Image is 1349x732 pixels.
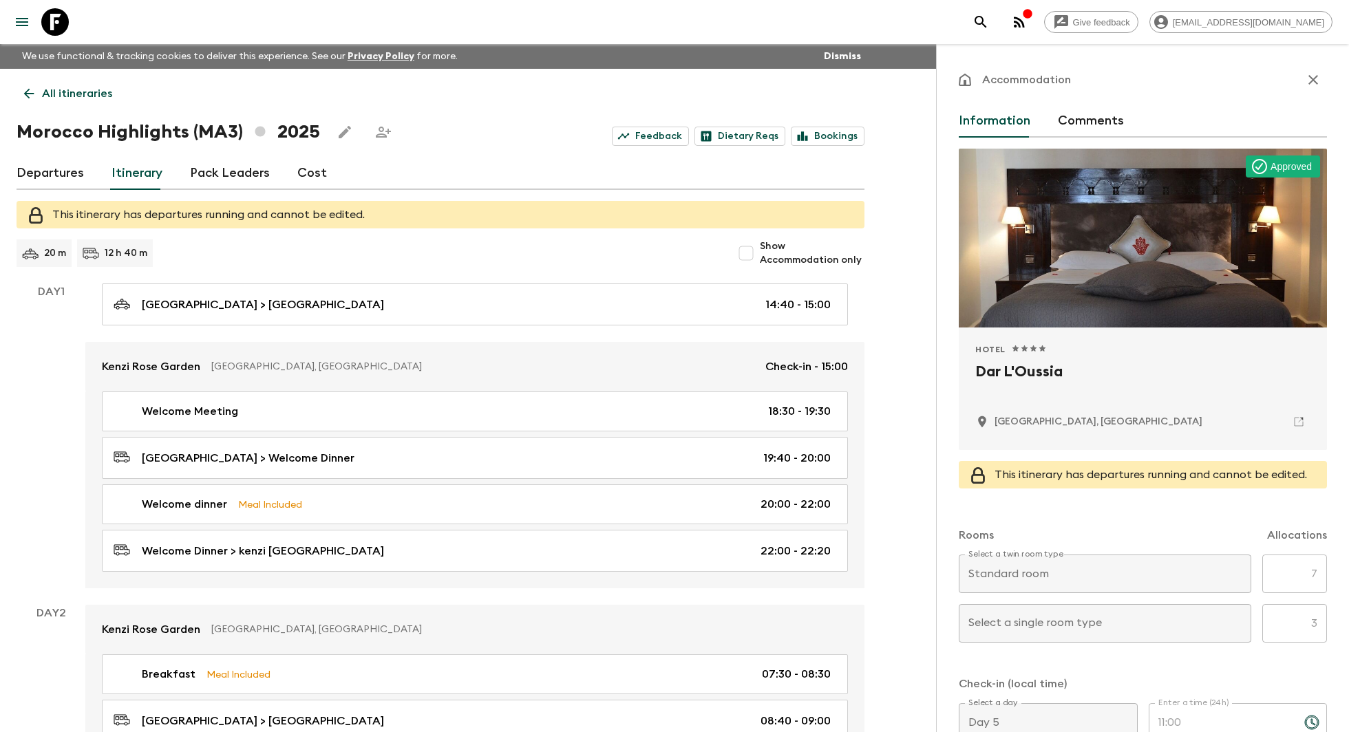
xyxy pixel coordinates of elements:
button: search adventures [967,8,995,36]
a: [GEOGRAPHIC_DATA] > [GEOGRAPHIC_DATA]14:40 - 15:00 [102,283,848,325]
button: menu [8,8,36,36]
p: 12 h 40 m [105,246,147,260]
p: All itineraries [42,85,112,102]
p: Meal Included [206,667,270,682]
p: 14:40 - 15:00 [765,297,831,313]
p: 22:00 - 22:20 [761,543,831,559]
span: Hotel [975,344,1006,355]
p: Rooms [959,527,994,543]
a: Departures [17,157,84,190]
label: Select a day [968,697,1017,709]
a: Dietary Reqs [694,127,785,146]
p: Welcome dinner [142,496,227,513]
h1: Morocco Highlights (MA3) 2025 [17,118,320,146]
p: 20:00 - 22:00 [761,496,831,513]
p: Kenzi Rose Garden [102,621,200,638]
p: Kenzi Rose Garden [102,358,200,375]
a: Itinerary [111,157,162,190]
button: Dismiss [820,47,864,66]
a: All itineraries [17,80,120,107]
p: Check-in (local time) [959,676,1327,692]
p: 18:30 - 19:30 [768,403,831,420]
p: [GEOGRAPHIC_DATA] > [GEOGRAPHIC_DATA] [142,713,384,729]
h2: Dar L'Oussia [975,360,1310,405]
a: Bookings [791,127,864,146]
a: Feedback [612,127,689,146]
label: Enter a time (24h) [1158,697,1229,709]
p: Breakfast [142,666,195,682]
span: Give feedback [1065,17,1138,28]
span: This itinerary has departures running and cannot be edited. [995,469,1307,480]
a: Welcome dinnerMeal Included20:00 - 22:00 [102,484,848,524]
p: Essaouira, Morocco [995,415,1202,429]
p: 20 m [44,246,66,260]
a: Kenzi Rose Garden[GEOGRAPHIC_DATA], [GEOGRAPHIC_DATA]Check-in - 15:00 [85,342,864,391]
a: Welcome Meeting18:30 - 19:30 [102,391,848,431]
a: [GEOGRAPHIC_DATA] > Welcome Dinner19:40 - 20:00 [102,437,848,479]
p: [GEOGRAPHIC_DATA], [GEOGRAPHIC_DATA] [211,623,837,636]
p: Allocations [1267,527,1327,543]
a: Cost [297,157,327,190]
a: Pack Leaders [190,157,270,190]
button: Information [959,105,1030,138]
p: 07:30 - 08:30 [762,666,831,682]
p: Approved [1271,160,1312,173]
button: Comments [1058,105,1124,138]
span: This itinerary has departures running and cannot be edited. [52,209,365,220]
p: Welcome Dinner > kenzi [GEOGRAPHIC_DATA] [142,543,384,559]
a: Welcome Dinner > kenzi [GEOGRAPHIC_DATA]22:00 - 22:20 [102,530,848,572]
p: Check-in - 15:00 [765,358,848,375]
p: Accommodation [982,72,1071,88]
span: [EMAIL_ADDRESS][DOMAIN_NAME] [1165,17,1332,28]
p: [GEOGRAPHIC_DATA] > Welcome Dinner [142,450,354,466]
p: We use functional & tracking cookies to deliver this experience. See our for more. [17,44,463,69]
a: BreakfastMeal Included07:30 - 08:30 [102,654,848,694]
div: [EMAIL_ADDRESS][DOMAIN_NAME] [1149,11,1332,33]
button: Edit this itinerary [331,118,359,146]
p: Day 2 [17,605,85,621]
a: Give feedback [1044,11,1138,33]
span: Share this itinerary [370,118,397,146]
p: [GEOGRAPHIC_DATA] > [GEOGRAPHIC_DATA] [142,297,384,313]
p: 19:40 - 20:00 [763,450,831,466]
span: Show Accommodation only [760,239,864,267]
div: Photo of Dar L'Oussia [959,149,1327,327]
p: Meal Included [238,497,302,512]
a: Privacy Policy [348,52,414,61]
p: 08:40 - 09:00 [761,713,831,729]
p: [GEOGRAPHIC_DATA], [GEOGRAPHIC_DATA] [211,360,754,374]
p: Day 1 [17,283,85,300]
label: Select a twin room type [968,548,1063,560]
a: Kenzi Rose Garden[GEOGRAPHIC_DATA], [GEOGRAPHIC_DATA] [85,605,864,654]
p: Welcome Meeting [142,403,238,420]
